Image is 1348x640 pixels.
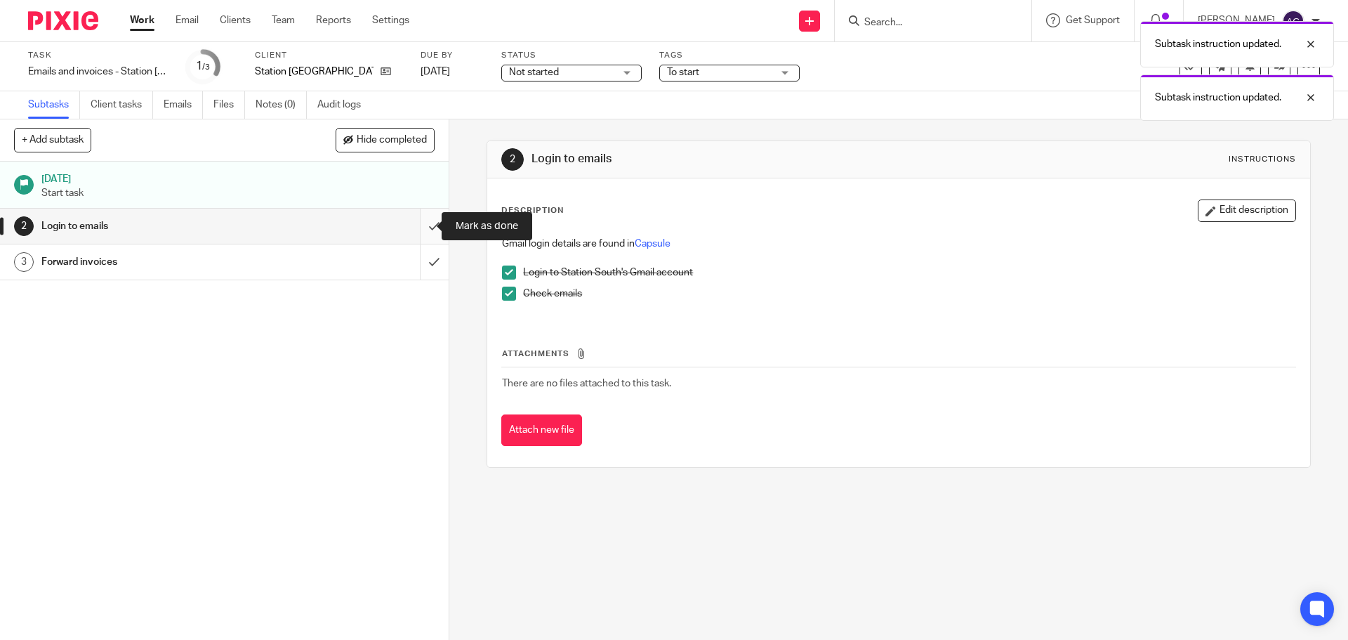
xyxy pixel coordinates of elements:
div: 1 [196,58,210,74]
label: Task [28,50,168,61]
small: /3 [202,63,210,71]
span: There are no files attached to this task. [502,379,671,388]
a: Team [272,13,295,27]
p: Description [501,205,564,216]
span: Hide completed [357,135,427,146]
p: Gmail login details are found in [502,237,1295,251]
button: Attach new file [501,414,582,446]
button: Hide completed [336,128,435,152]
span: Attachments [502,350,569,358]
img: Pixie [28,11,98,30]
a: Email [176,13,199,27]
div: 2 [501,148,524,171]
a: Audit logs [317,91,371,119]
a: Capsule [635,239,670,249]
img: svg%3E [1282,10,1304,32]
a: Subtasks [28,91,80,119]
div: 2 [14,216,34,236]
a: Files [213,91,245,119]
p: Login to Station South's Gmail account [523,266,1295,280]
label: Tags [659,50,800,61]
a: Reports [316,13,351,27]
a: Settings [372,13,409,27]
p: Station [GEOGRAPHIC_DATA] [255,65,374,79]
span: Not started [509,67,559,77]
h1: Login to emails [41,216,284,237]
span: [DATE] [421,67,450,77]
div: Emails and invoices - Station [GEOGRAPHIC_DATA] - [DATE] [28,65,168,79]
button: + Add subtask [14,128,91,152]
div: 3 [14,252,34,272]
p: Subtask instruction updated. [1155,91,1281,105]
a: Work [130,13,154,27]
h1: Forward invoices [41,252,284,273]
p: Subtask instruction updated. [1155,37,1281,51]
label: Due by [421,50,484,61]
a: Clients [220,13,251,27]
button: Edit description [1198,200,1296,222]
div: Instructions [1229,154,1296,165]
label: Status [501,50,642,61]
h1: [DATE] [41,169,435,186]
p: Start task [41,186,435,200]
a: Emails [164,91,203,119]
label: Client [255,50,403,61]
h1: Login to emails [531,152,929,166]
span: To start [667,67,699,77]
p: Check emails [523,287,1295,301]
a: Notes (0) [256,91,307,119]
div: Emails and invoices - Station South - Aisha - Wednesday [28,65,168,79]
a: Client tasks [91,91,153,119]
